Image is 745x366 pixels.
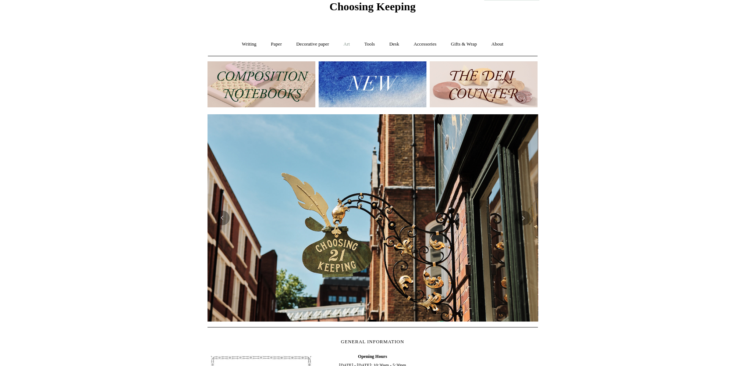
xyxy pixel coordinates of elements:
[369,320,376,322] button: Page 2
[358,354,387,359] b: Opening Hours
[380,320,387,322] button: Page 3
[215,211,230,225] button: Previous
[383,35,406,54] a: Desk
[516,211,531,225] button: Next
[430,61,538,107] img: The Deli Counter
[264,35,288,54] a: Paper
[329,0,415,12] span: Choosing Keeping
[358,35,382,54] a: Tools
[407,35,443,54] a: Accessories
[207,114,538,322] img: Copyright Choosing Keeping 20190711 LS Homepage 7.jpg__PID:4c49fdcc-9d5f-40e8-9753-f5038b35abb7
[319,61,426,107] img: New.jpg__PID:f73bdf93-380a-4a35-bcfe-7823039498e1
[329,6,415,11] a: Choosing Keeping
[235,35,263,54] a: Writing
[444,35,483,54] a: Gifts & Wrap
[485,35,510,54] a: About
[358,320,365,322] button: Page 1
[290,35,336,54] a: Decorative paper
[341,339,404,344] span: GENERAL INFORMATION
[337,35,356,54] a: Art
[207,61,315,107] img: 202302 Composition ledgers.jpg__PID:69722ee6-fa44-49dd-a067-31375e5d54ec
